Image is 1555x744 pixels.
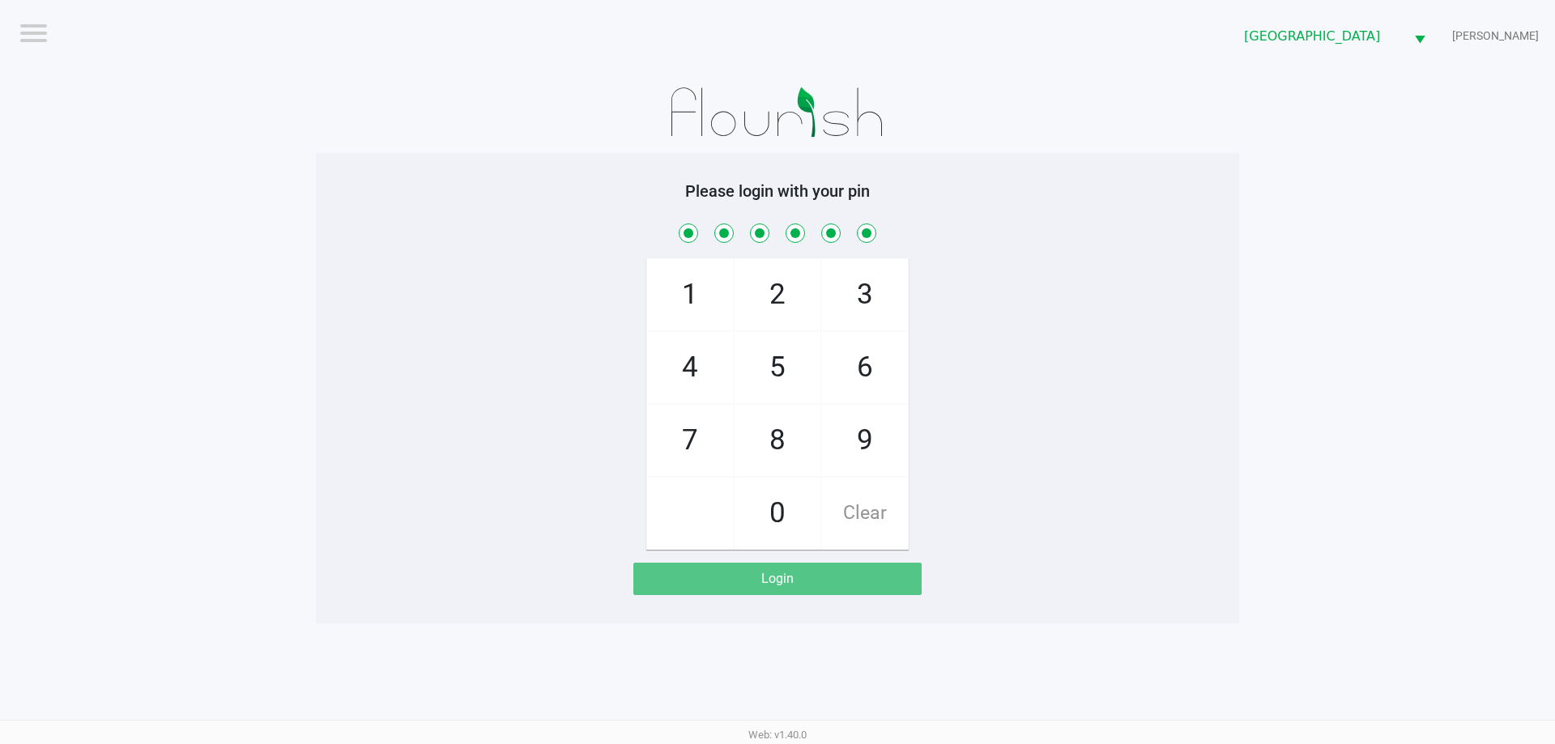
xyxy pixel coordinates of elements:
span: 3 [822,259,908,330]
span: 2 [735,259,820,330]
h5: Please login with your pin [328,181,1227,201]
span: 9 [822,405,908,476]
span: 8 [735,405,820,476]
span: 7 [647,405,733,476]
button: Select [1404,17,1435,55]
span: 5 [735,332,820,403]
span: Web: v1.40.0 [748,729,807,741]
span: 0 [735,478,820,549]
span: [GEOGRAPHIC_DATA] [1244,27,1395,46]
span: Clear [822,478,908,549]
span: [PERSON_NAME] [1452,28,1539,45]
span: 4 [647,332,733,403]
span: 6 [822,332,908,403]
span: 1 [647,259,733,330]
